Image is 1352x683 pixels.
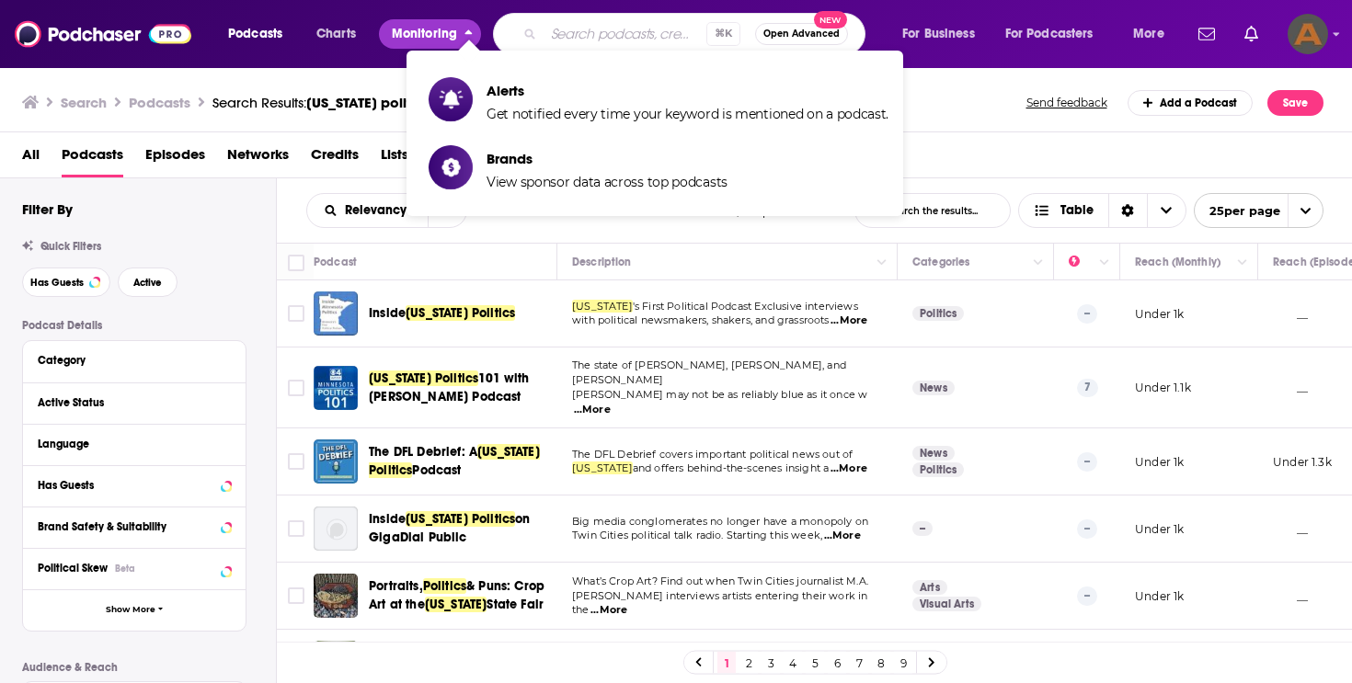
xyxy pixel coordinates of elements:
span: Big media conglomerates no longer have a monopoly on [572,515,868,528]
div: Language [38,438,219,450]
div: Active Status [38,396,219,409]
span: The state of [PERSON_NAME], [PERSON_NAME], and [PERSON_NAME] [572,359,846,386]
div: Beta [115,563,135,575]
p: Under 1.3k [1273,454,1332,470]
img: Portraits, Politics & Puns: Crop Art at the Minnesota State Fair [314,574,358,618]
button: Political SkewBeta [38,556,231,579]
img: The DFL Debrief: A Minnesota Politics Podcast [314,439,358,484]
a: 9 [894,652,912,674]
button: open menu [215,19,306,49]
a: News [912,381,955,395]
img: Minnesota Politics 101 with Pat Kessler Podcast [314,366,358,410]
div: Categories [912,251,969,273]
span: The DFL Debrief: A [369,444,477,460]
button: Open AdvancedNew [755,23,848,45]
a: Politics [912,306,964,321]
div: Search Results: [212,94,430,111]
span: Portraits, [369,578,423,594]
span: [US_STATE] Politics [406,305,515,321]
span: ...More [831,313,867,328]
button: Category [38,348,231,371]
a: Episodes [145,140,205,177]
a: News [912,446,955,461]
span: Political Skew [38,562,108,575]
img: Podchaser - Follow, Share and Rate Podcasts [15,17,191,51]
img: Inside Minnesota Politics [314,291,358,336]
a: 2 [739,652,758,674]
span: Inside [369,511,406,527]
button: Show profile menu [1288,14,1328,54]
p: 7 [1077,379,1098,397]
button: Column Actions [1232,252,1254,274]
span: Show More [106,605,155,615]
a: Show notifications dropdown [1191,18,1222,50]
p: Under 1k [1135,454,1184,470]
a: Brand Safety & Suitability [38,515,231,538]
span: Inside [369,305,406,321]
button: Active Status [38,391,231,414]
button: close menu [379,19,481,49]
span: ...More [824,529,861,543]
img: Inside Minnesota Politics on GigaDial Public [314,507,358,551]
button: Has Guests [22,268,110,297]
p: __ [1273,306,1308,322]
button: open menu [993,19,1120,49]
span: ⌘ K [706,22,740,46]
a: 8 [872,652,890,674]
div: Has Guests [38,479,215,492]
p: Under 1k [1135,588,1184,604]
a: Charts [304,19,367,49]
a: Show notifications dropdown [1237,18,1266,50]
span: Has Guests [30,278,84,288]
span: [PERSON_NAME] interviews artists entering their work in the [572,589,867,617]
button: Language [38,432,231,455]
button: Has Guests [38,473,231,496]
span: Toggle select row [288,587,304,604]
span: [US_STATE] Politics [369,370,478,386]
button: open menu [889,19,998,49]
p: Under 1.1k [1135,380,1191,395]
div: Sort Direction [1108,194,1147,227]
span: Podcasts [228,21,282,47]
button: Column Actions [871,252,893,274]
span: View sponsor data across top podcasts [487,174,728,190]
button: Save [1267,90,1323,116]
h2: Filter By [22,200,73,218]
span: For Podcasters [1005,21,1094,47]
span: Charts [316,21,356,47]
h2: Choose View [1018,193,1186,228]
a: Visual Arts [912,597,981,611]
span: Toggle select row [288,453,304,470]
span: Relevancy [345,204,413,217]
div: Category [38,354,219,367]
input: Search podcasts, credits, & more... [544,19,706,49]
a: Inside[US_STATE] Politicson GigaDial Public [369,510,551,547]
div: Search podcasts, credits, & more... [510,13,883,55]
p: -- [1077,452,1097,471]
a: [US_STATE] Politics101 with [PERSON_NAME] Podcast [369,370,551,406]
a: Credits [311,140,359,177]
span: Active [133,278,162,288]
h3: Podcasts [129,94,190,111]
p: Under 1k [1135,521,1184,537]
span: Networks [227,140,289,177]
span: [US_STATE] Politics [406,511,515,527]
p: __ [1273,380,1308,395]
a: Search Results:[US_STATE] politics [212,94,430,111]
button: Show More [23,589,246,631]
p: -- [1077,304,1097,323]
span: Open Advanced [763,29,840,39]
span: ...More [574,403,611,417]
a: Arts [912,580,947,595]
span: 101 with [PERSON_NAME] Podcast [369,370,530,404]
span: 's First Political Podcast Exclusive interviews [633,300,858,313]
span: [US_STATE] [425,597,487,612]
h2: Choose List sort [306,193,467,228]
span: and offers behind-the-scenes insight a [633,461,830,474]
div: Description [572,251,631,273]
a: All [22,140,40,177]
